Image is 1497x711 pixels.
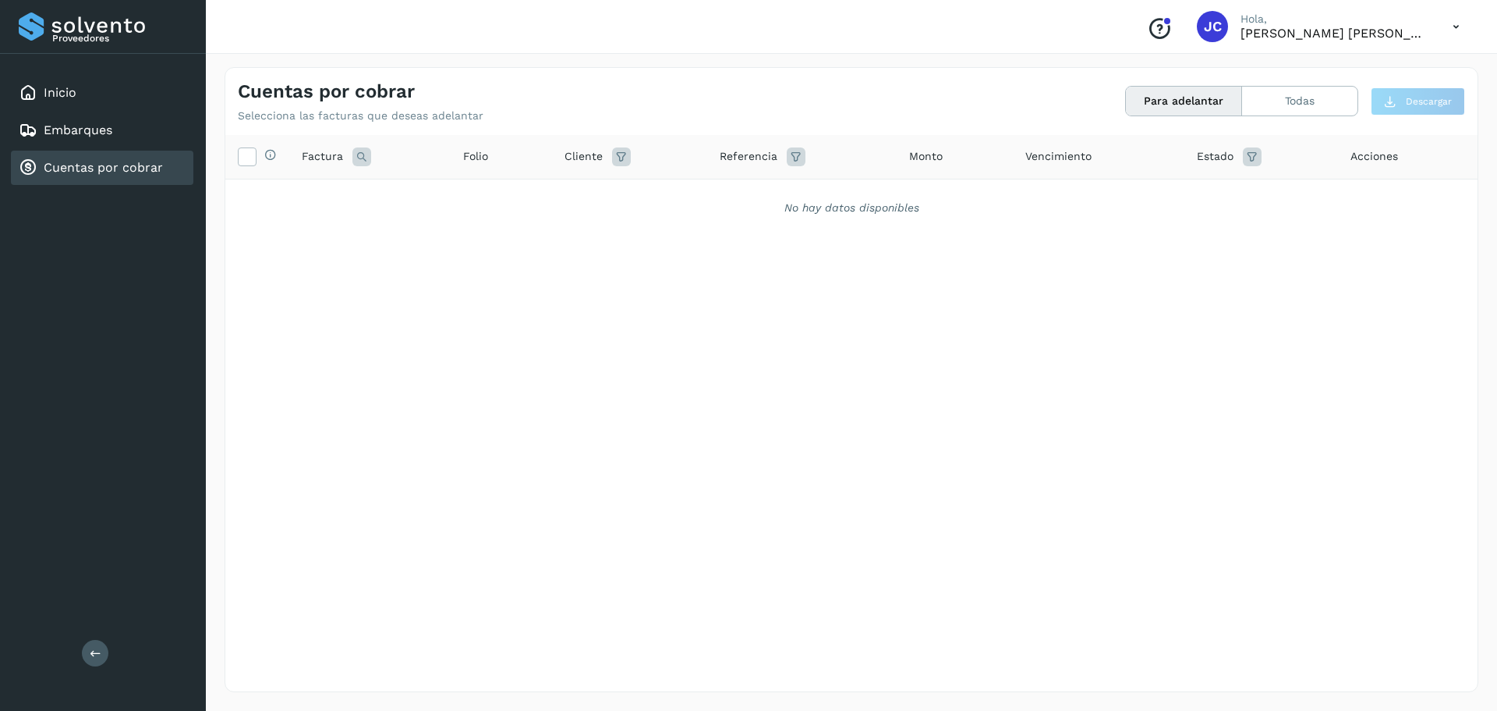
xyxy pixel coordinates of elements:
span: Estado [1197,148,1233,165]
div: Embarques [11,113,193,148]
span: Monto [909,148,943,165]
button: Descargar [1371,87,1465,116]
h4: Cuentas por cobrar [238,80,415,103]
a: Cuentas por cobrar [44,160,163,175]
span: Vencimiento [1025,148,1092,165]
button: Para adelantar [1126,87,1242,116]
span: Acciones [1350,148,1398,165]
span: Cliente [564,148,603,165]
p: Proveedores [52,33,187,44]
span: Referencia [720,148,777,165]
div: No hay datos disponibles [246,200,1457,216]
p: Hola, [1240,12,1428,26]
p: JUAN CARLOS MORAN COALLA [1240,26,1428,41]
span: Descargar [1406,94,1452,108]
a: Embarques [44,123,112,137]
div: Inicio [11,76,193,110]
a: Inicio [44,85,76,100]
button: Todas [1242,87,1357,116]
div: Cuentas por cobrar [11,151,193,185]
span: Folio [463,148,488,165]
p: Selecciona las facturas que deseas adelantar [238,109,483,123]
span: Factura [302,148,343,165]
